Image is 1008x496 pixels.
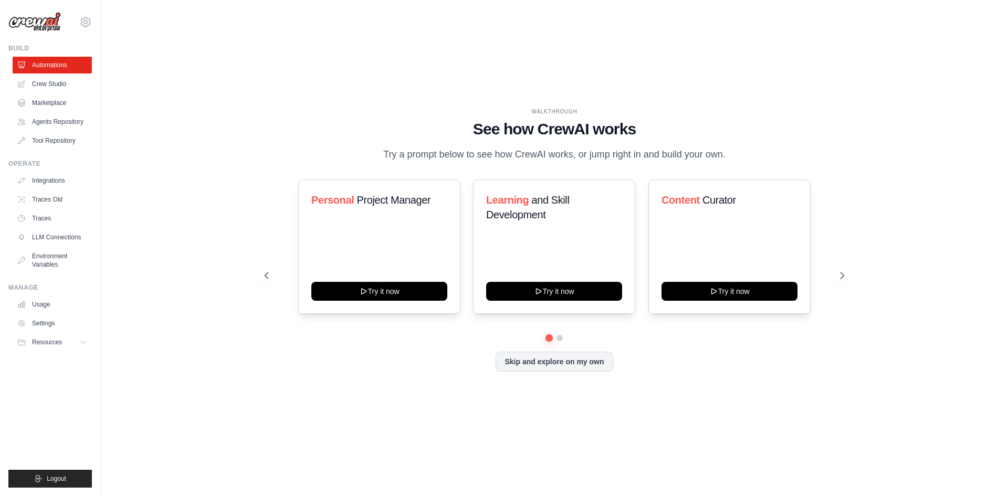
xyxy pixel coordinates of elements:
a: Traces [13,210,92,227]
a: Settings [13,315,92,332]
button: Try it now [486,282,622,301]
span: Curator [702,194,736,206]
a: LLM Connections [13,229,92,246]
div: Build [8,44,92,52]
button: Logout [8,470,92,488]
button: Skip and explore on my own [496,352,613,372]
a: Usage [13,296,92,313]
span: and Skill Development [486,194,569,220]
img: Logo [8,12,61,32]
a: Environment Variables [13,248,92,273]
button: Try it now [661,282,797,301]
button: Try it now [311,282,447,301]
p: Try a prompt below to see how CrewAI works, or jump right in and build your own. [378,147,731,162]
a: Traces Old [13,191,92,208]
div: Operate [8,160,92,168]
button: Resources [13,334,92,351]
h1: See how CrewAI works [265,120,844,139]
a: Automations [13,57,92,73]
a: Tool Repository [13,132,92,149]
a: Marketplace [13,94,92,111]
span: Content [661,194,700,206]
span: Project Manager [356,194,430,206]
span: Resources [32,338,62,346]
span: Logout [47,474,66,483]
div: Manage [8,283,92,292]
div: WALKTHROUGH [265,108,844,115]
a: Crew Studio [13,76,92,92]
span: Learning [486,194,529,206]
a: Integrations [13,172,92,189]
span: Personal [311,194,354,206]
a: Agents Repository [13,113,92,130]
